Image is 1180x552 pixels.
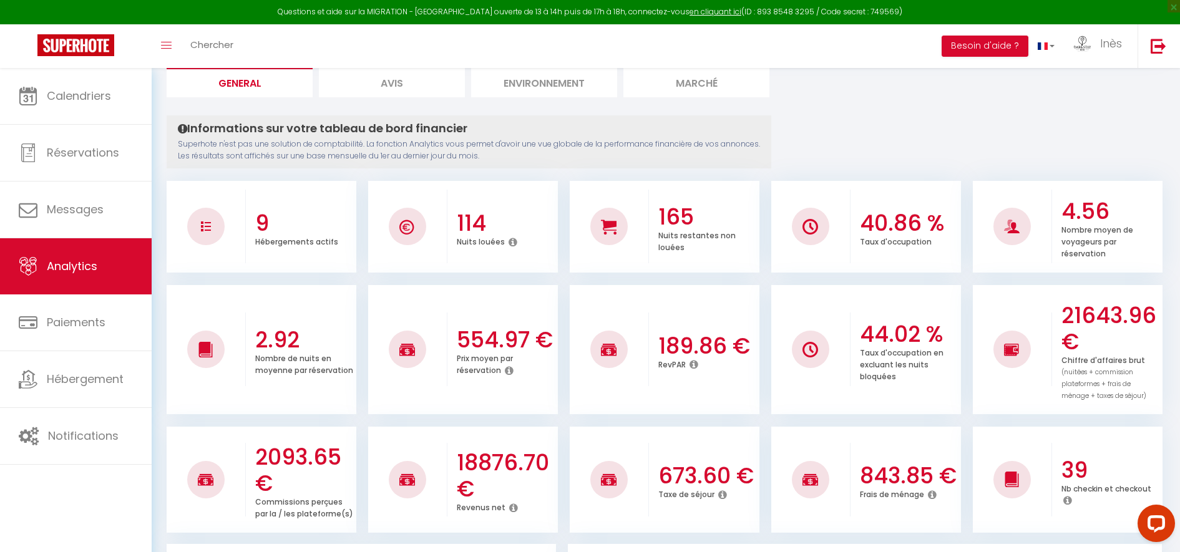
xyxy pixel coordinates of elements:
[255,234,338,247] p: Hébergements actifs
[47,314,105,330] span: Paiements
[658,333,756,359] h3: 189.86 €
[181,24,243,68] a: Chercher
[1128,500,1180,552] iframe: LiveChat chat widget
[471,67,617,97] li: Environnement
[658,463,756,489] h3: 673.60 €
[1061,352,1146,401] p: Chiffre d'affaires brut
[860,210,958,236] h3: 40.86 %
[457,450,555,502] h3: 18876.70 €
[860,463,958,489] h3: 843.85 €
[190,38,233,51] span: Chercher
[1073,36,1092,52] img: ...
[201,221,211,231] img: NO IMAGE
[860,345,944,382] p: Taux d'occupation en excluant les nuits bloquées
[457,500,505,513] p: Revenus net
[658,204,756,230] h3: 165
[1100,36,1122,51] span: Inès
[658,228,736,253] p: Nuits restantes non louées
[457,234,505,247] p: Nuits louées
[1061,222,1133,259] p: Nombre moyen de voyageurs par réservation
[255,444,353,496] h3: 2093.65 €
[255,327,353,353] h3: 2.92
[690,6,741,17] a: en cliquant ici
[1151,38,1166,54] img: logout
[255,494,353,519] p: Commissions perçues par la / les plateforme(s)
[623,67,769,97] li: Marché
[1061,457,1159,483] h3: 39
[1061,481,1151,494] p: Nb checkin et checkout
[457,327,555,353] h3: 554.97 €
[658,487,714,500] p: Taxe de séjour
[48,428,119,443] span: Notifications
[47,201,104,217] span: Messages
[178,138,760,162] p: Superhote n'est pas une solution de comptabilité. La fonction Analytics vous permet d'avoir une v...
[457,351,513,375] p: Prix moyen par réservation
[255,351,353,375] p: Nombre de nuits en moyenne par réservation
[802,342,818,357] img: NO IMAGE
[1061,303,1159,355] h3: 21643.96 €
[658,357,686,370] p: RevPAR
[860,487,924,500] p: Frais de ménage
[47,258,97,274] span: Analytics
[47,88,111,104] span: Calendriers
[1061,367,1146,400] span: (nuitées + commission plateformes + frais de ménage + taxes de séjour)
[37,34,114,56] img: Super Booking
[942,36,1028,57] button: Besoin d'aide ?
[457,210,555,236] h3: 114
[47,145,119,160] span: Réservations
[178,122,760,135] h4: Informations sur votre tableau de bord financier
[47,371,124,387] span: Hébergement
[1064,24,1138,68] a: ... Inès
[860,321,958,347] h3: 44.02 %
[167,67,313,97] li: General
[860,234,932,247] p: Taux d'occupation
[319,67,465,97] li: Avis
[1004,342,1020,357] img: NO IMAGE
[1061,198,1159,225] h3: 4.56
[255,210,353,236] h3: 9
